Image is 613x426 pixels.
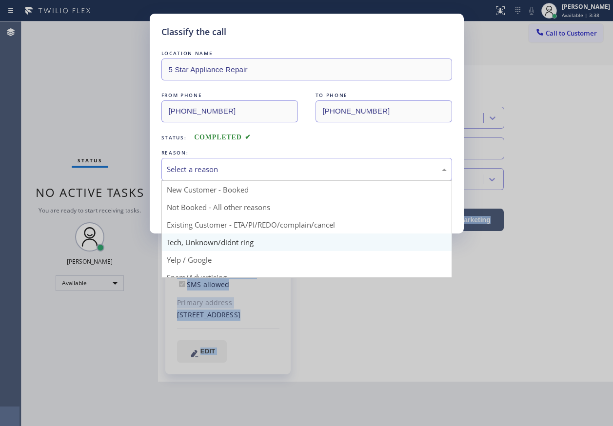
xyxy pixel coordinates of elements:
span: Status: [161,134,187,141]
div: Tech, Unknown/didnt ring [162,233,452,251]
div: Not Booked - All other reasons [162,198,452,216]
div: LOCATION NAME [161,48,452,58]
input: To phone [316,100,452,122]
div: FROM PHONE [161,90,298,100]
div: New Customer - Booked [162,181,452,198]
h5: Classify the call [161,25,226,39]
div: Spam/Advertising [162,269,452,286]
span: COMPLETED [194,134,251,141]
div: REASON: [161,148,452,158]
input: From phone [161,100,298,122]
div: Existing Customer - ETA/PI/REDO/complain/cancel [162,216,452,233]
div: TO PHONE [316,90,452,100]
div: Select a reason [167,164,447,175]
div: Yelp / Google [162,251,452,269]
